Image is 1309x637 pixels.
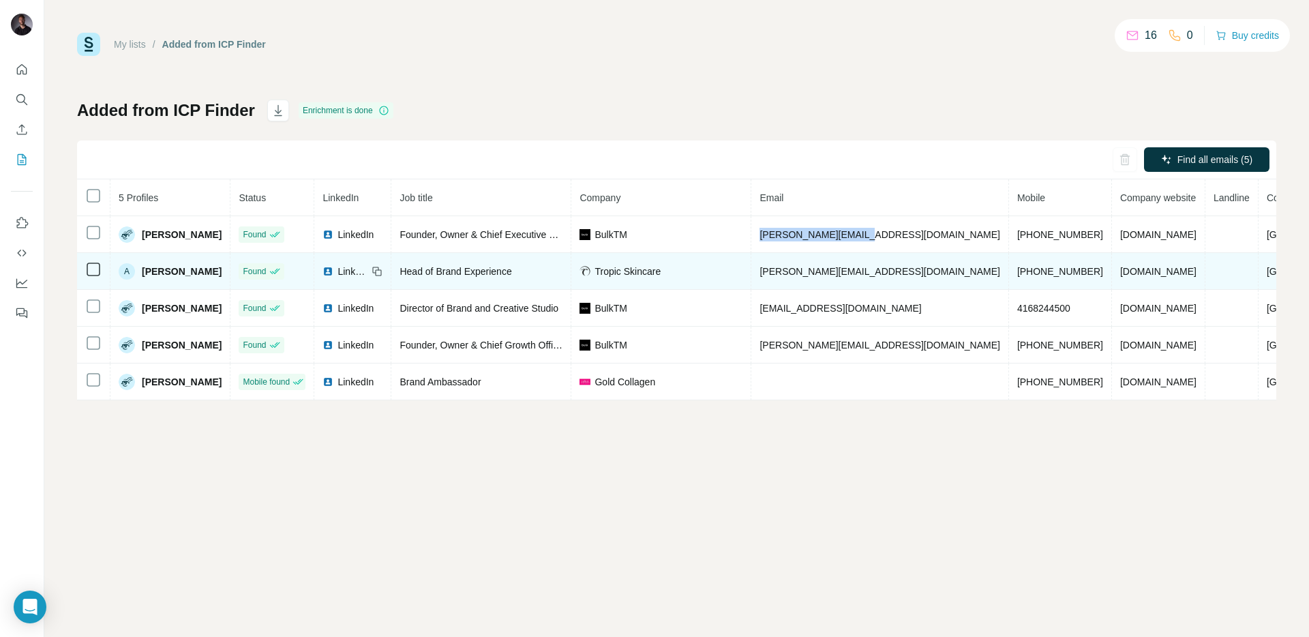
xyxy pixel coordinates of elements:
span: [DOMAIN_NAME] [1120,303,1197,314]
span: LinkedIn [337,228,374,241]
img: Avatar [119,300,135,316]
span: Found [243,265,266,278]
span: LinkedIn [337,375,374,389]
button: Feedback [11,301,33,325]
img: Avatar [119,374,135,390]
div: Open Intercom Messenger [14,591,46,623]
img: company-logo [580,340,590,351]
button: Search [11,87,33,112]
span: Find all emails (5) [1177,153,1252,166]
button: Use Surfe API [11,241,33,265]
span: Found [243,339,266,351]
span: [PERSON_NAME] [142,375,222,389]
span: Head of Brand Experience [400,266,511,277]
img: LinkedIn logo [322,266,333,277]
span: [DOMAIN_NAME] [1120,229,1197,240]
img: LinkedIn logo [322,376,333,387]
span: BulkTM [595,301,627,315]
span: LinkedIn [337,338,374,352]
img: company-logo [580,229,590,240]
img: company-logo [580,303,590,314]
span: Country [1267,192,1300,203]
span: [DOMAIN_NAME] [1120,376,1197,387]
span: [PHONE_NUMBER] [1017,229,1103,240]
span: [PERSON_NAME] [142,338,222,352]
a: My lists [114,39,146,50]
button: Quick start [11,57,33,82]
button: Use Surfe on LinkedIn [11,211,33,235]
span: Landline [1214,192,1250,203]
span: [PERSON_NAME][EMAIL_ADDRESS][DOMAIN_NAME] [759,266,999,277]
p: 0 [1187,27,1193,44]
button: Dashboard [11,271,33,295]
span: Mobile found [243,376,290,388]
div: Added from ICP Finder [162,38,266,51]
span: [PERSON_NAME] [142,265,222,278]
li: / [153,38,155,51]
span: [DOMAIN_NAME] [1120,340,1197,351]
span: LinkedIn [337,301,374,315]
div: A [119,263,135,280]
span: BulkTM [595,338,627,352]
span: LinkedIn [322,192,359,203]
span: [PERSON_NAME] [142,301,222,315]
img: LinkedIn logo [322,303,333,314]
span: [PHONE_NUMBER] [1017,266,1103,277]
button: Enrich CSV [11,117,33,142]
span: Status [239,192,266,203]
button: My lists [11,147,33,172]
span: Job title [400,192,432,203]
button: Find all emails (5) [1144,147,1269,172]
span: Director of Brand and Creative Studio [400,303,558,314]
span: [PERSON_NAME] [142,228,222,241]
span: [EMAIL_ADDRESS][DOMAIN_NAME] [759,303,921,314]
img: company-logo [580,376,590,387]
img: company-logo [580,266,590,276]
img: Avatar [119,337,135,353]
span: [PHONE_NUMBER] [1017,340,1103,351]
span: Brand Ambassador [400,376,481,387]
span: Company website [1120,192,1196,203]
span: BulkTM [595,228,627,241]
span: [DOMAIN_NAME] [1120,266,1197,277]
span: 5 Profiles [119,192,158,203]
span: Founder, Owner & Chief Growth Officer at bulkTM [400,340,610,351]
span: Company [580,192,620,203]
span: Found [243,302,266,314]
img: Avatar [11,14,33,35]
span: Founder, Owner & Chief Executive Officer [400,229,577,240]
img: LinkedIn logo [322,229,333,240]
span: Found [243,228,266,241]
span: LinkedIn [337,265,367,278]
span: 4168244500 [1017,303,1070,314]
img: Avatar [119,226,135,243]
h1: Added from ICP Finder [77,100,255,121]
span: [PERSON_NAME][EMAIL_ADDRESS][DOMAIN_NAME] [759,340,999,351]
span: [PHONE_NUMBER] [1017,376,1103,387]
span: [PERSON_NAME][EMAIL_ADDRESS][DOMAIN_NAME] [759,229,999,240]
p: 16 [1145,27,1157,44]
span: Gold Collagen [595,375,655,389]
span: Mobile [1017,192,1045,203]
img: LinkedIn logo [322,340,333,351]
img: Surfe Logo [77,33,100,56]
button: Buy credits [1216,26,1279,45]
span: Email [759,192,783,203]
div: Enrichment is done [299,102,393,119]
span: Tropic Skincare [595,265,661,278]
